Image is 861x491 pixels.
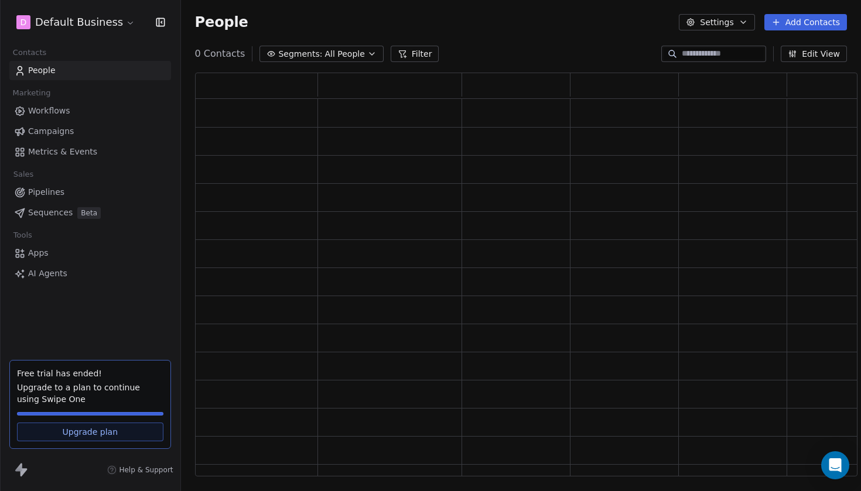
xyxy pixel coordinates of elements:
a: Help & Support [107,465,173,475]
span: Metrics & Events [28,146,97,158]
button: Settings [679,14,754,30]
span: 0 Contacts [195,47,245,61]
button: DDefault Business [14,12,138,32]
span: Tools [8,226,37,244]
span: AI Agents [28,267,67,280]
span: Default Business [35,15,123,30]
span: People [195,13,248,31]
span: Sequences [28,207,73,219]
span: Sales [8,166,39,183]
a: People [9,61,171,80]
a: Workflows [9,101,171,121]
a: Upgrade plan [17,423,163,441]
a: SequencesBeta [9,203,171,222]
span: Apps [28,247,49,259]
span: Help & Support [119,465,173,475]
span: All People [324,48,364,60]
span: Marketing [8,84,56,102]
a: Campaigns [9,122,171,141]
span: Segments: [278,48,322,60]
span: Campaigns [28,125,74,138]
span: Upgrade plan [63,426,118,438]
button: Add Contacts [764,14,847,30]
span: D [20,16,27,28]
button: Edit View [781,46,847,62]
a: Pipelines [9,183,171,202]
div: Free trial has ended! [17,368,163,379]
span: Beta [77,207,101,219]
a: AI Agents [9,264,171,283]
div: Open Intercom Messenger [821,451,849,479]
span: People [28,64,56,77]
button: Filter [391,46,439,62]
a: Metrics & Events [9,142,171,162]
span: Workflows [28,105,70,117]
span: Contacts [8,44,52,61]
a: Apps [9,243,171,263]
span: Pipelines [28,186,64,198]
span: Upgrade to a plan to continue using Swipe One [17,382,163,405]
